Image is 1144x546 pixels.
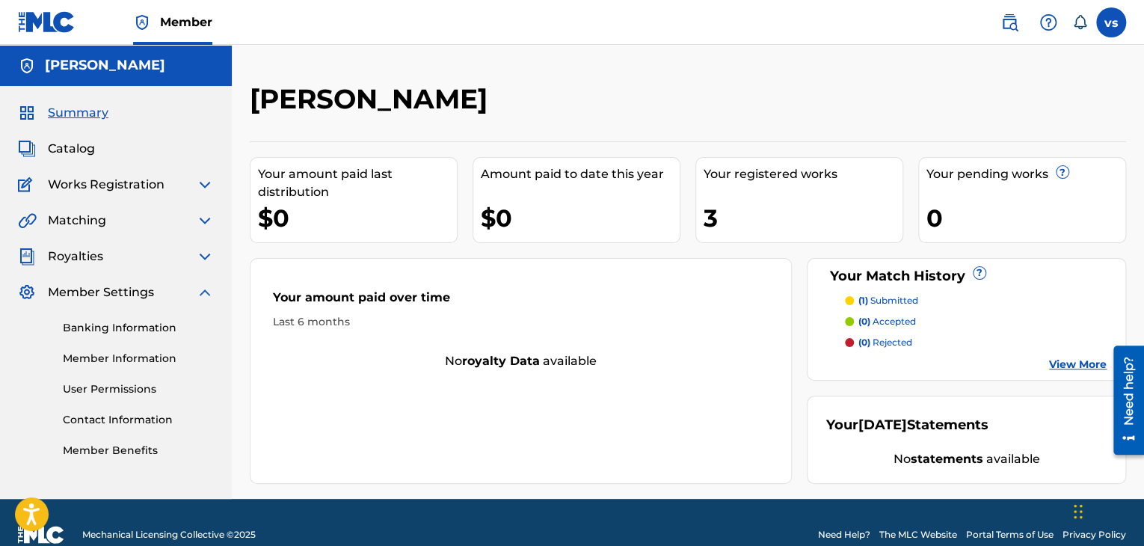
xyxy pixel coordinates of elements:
[18,140,95,158] a: CatalogCatalog
[48,140,95,158] span: Catalog
[48,104,108,122] span: Summary
[196,248,214,266] img: expand
[858,336,912,349] p: rejected
[826,415,988,435] div: Your Statements
[1072,15,1087,30] div: Notifications
[1049,357,1107,372] a: View More
[826,450,1107,468] div: No available
[974,267,985,279] span: ?
[1033,7,1063,37] div: Help
[1069,474,1144,546] iframe: Chat Widget
[704,201,902,235] div: 3
[48,176,164,194] span: Works Registration
[18,526,64,544] img: logo
[258,201,457,235] div: $0
[18,57,36,75] img: Accounts
[704,165,902,183] div: Your registered works
[273,289,769,314] div: Your amount paid over time
[63,320,214,336] a: Banking Information
[160,13,212,31] span: Member
[858,316,870,327] span: (0)
[273,314,769,330] div: Last 6 months
[1039,13,1057,31] img: help
[966,528,1054,542] a: Portal Terms of Use
[196,176,214,194] img: expand
[18,283,36,301] img: Member Settings
[196,283,214,301] img: expand
[858,294,918,307] p: submitted
[18,248,36,266] img: Royalties
[18,104,108,122] a: SummarySummary
[858,337,870,348] span: (0)
[481,165,680,183] div: Amount paid to date this year
[926,201,1125,235] div: 0
[45,57,165,74] h5: victor samuel
[858,295,868,306] span: (1)
[250,352,791,370] div: No available
[258,165,457,201] div: Your amount paid last distribution
[879,528,957,542] a: The MLC Website
[926,165,1125,183] div: Your pending works
[1062,528,1126,542] a: Privacy Policy
[250,82,495,116] h2: [PERSON_NAME]
[1057,166,1068,178] span: ?
[63,412,214,428] a: Contact Information
[826,266,1107,286] div: Your Match History
[818,528,870,542] a: Need Help?
[82,528,256,542] span: Mechanical Licensing Collective © 2025
[133,13,151,31] img: Top Rightsholder
[845,336,1107,349] a: (0) rejected
[858,315,916,328] p: accepted
[462,354,540,368] strong: royalty data
[858,417,907,433] span: [DATE]
[196,212,214,230] img: expand
[18,104,36,122] img: Summary
[1074,489,1083,534] div: Drag
[63,381,214,397] a: User Permissions
[994,7,1024,37] a: Public Search
[48,283,154,301] span: Member Settings
[845,315,1107,328] a: (0) accepted
[481,201,680,235] div: $0
[1000,13,1018,31] img: search
[48,248,103,266] span: Royalties
[18,212,37,230] img: Matching
[18,11,76,33] img: MLC Logo
[63,443,214,458] a: Member Benefits
[1102,340,1144,461] iframe: Resource Center
[18,140,36,158] img: Catalog
[911,452,983,466] strong: statements
[1096,7,1126,37] div: User Menu
[18,176,37,194] img: Works Registration
[48,212,106,230] span: Matching
[845,294,1107,307] a: (1) submitted
[63,351,214,366] a: Member Information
